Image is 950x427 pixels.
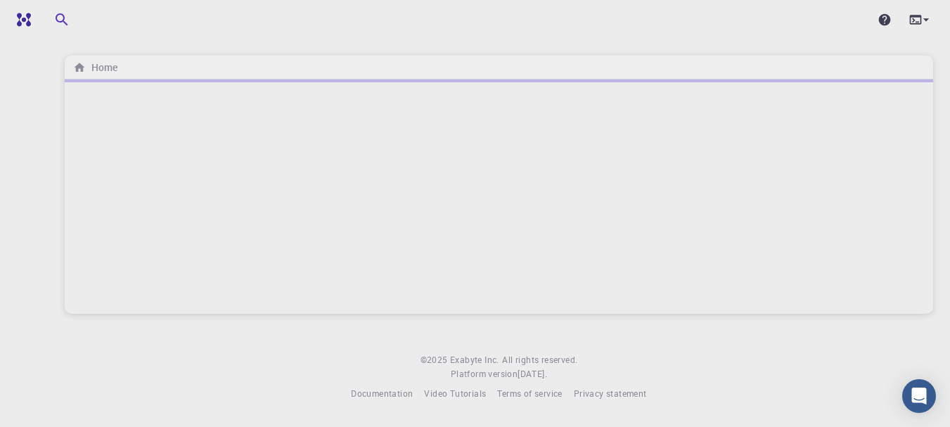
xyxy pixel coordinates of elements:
span: Exabyte Inc. [450,354,499,365]
span: [DATE] . [518,368,547,379]
a: Exabyte Inc. [450,353,499,367]
h6: Home [86,60,117,75]
a: Documentation [351,387,413,401]
span: Documentation [351,388,413,399]
a: Terms of service [497,387,562,401]
span: Platform version [451,367,518,381]
nav: breadcrumb [70,60,120,75]
span: Video Tutorials [424,388,486,399]
div: Open Intercom Messenger [902,379,936,413]
span: All rights reserved. [502,353,577,367]
img: logo [11,13,31,27]
span: © 2025 [421,353,450,367]
a: Video Tutorials [424,387,486,401]
a: [DATE]. [518,367,547,381]
a: Privacy statement [574,387,647,401]
span: Terms of service [497,388,562,399]
span: Privacy statement [574,388,647,399]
